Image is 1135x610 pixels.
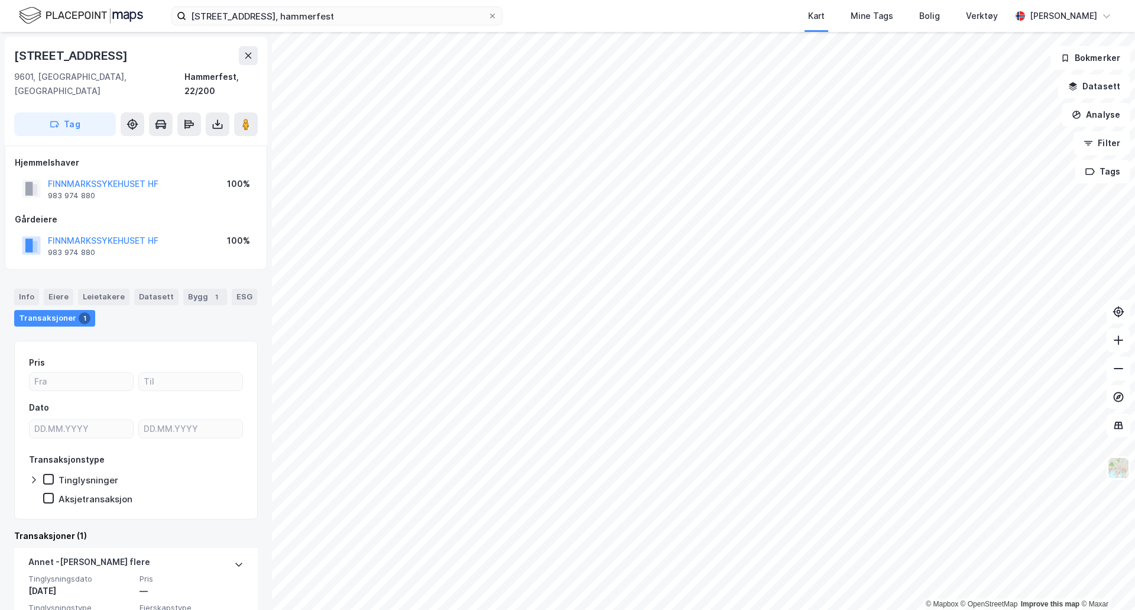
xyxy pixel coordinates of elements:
a: OpenStreetMap [961,600,1018,608]
input: DD.MM.YYYY [139,420,242,438]
input: DD.MM.YYYY [30,420,133,438]
input: Fra [30,373,133,390]
a: Improve this map [1021,600,1079,608]
div: ESG [232,289,257,305]
div: Info [14,289,39,305]
button: Tag [14,112,116,136]
div: 983 974 880 [48,248,95,257]
div: 1 [210,291,222,303]
div: Verktøy [966,9,998,23]
div: Bolig [919,9,940,23]
div: [STREET_ADDRESS] [14,46,130,65]
div: 100% [227,177,250,191]
div: — [140,584,244,598]
div: Bygg [183,289,227,305]
div: Transaksjoner (1) [14,529,258,543]
div: Datasett [134,289,179,305]
div: Transaksjonstype [29,453,105,467]
div: 983 974 880 [48,191,95,201]
div: [DATE] [28,584,132,598]
div: Tinglysninger [59,475,118,486]
button: Filter [1074,131,1130,155]
div: 1 [79,312,90,324]
iframe: Chat Widget [1076,553,1135,610]
div: Leietakere [78,289,129,305]
span: Tinglysningsdato [28,574,132,584]
div: Kontrollprogram for chat [1076,553,1135,610]
button: Bokmerker [1050,46,1130,70]
div: 100% [227,234,250,248]
div: Aksjetransaksjon [59,493,132,505]
div: Hjemmelshaver [15,156,257,170]
div: 9601, [GEOGRAPHIC_DATA], [GEOGRAPHIC_DATA] [14,70,184,98]
a: Mapbox [926,600,958,608]
input: Til [139,373,242,390]
button: Analyse [1062,103,1130,127]
span: Pris [140,574,244,584]
input: Søk på adresse, matrikkel, gårdeiere, leietakere eller personer [186,7,488,25]
div: [PERSON_NAME] [1030,9,1097,23]
div: Transaksjoner [14,310,95,327]
img: Z [1107,457,1130,479]
div: Kart [808,9,825,23]
button: Datasett [1058,75,1130,98]
div: Annet - [PERSON_NAME] flere [28,555,150,574]
div: Mine Tags [851,9,893,23]
div: Gårdeiere [15,212,257,227]
button: Tags [1075,160,1130,183]
div: Eiere [44,289,73,305]
div: Pris [29,356,45,370]
img: logo.f888ab2527a4732fd821a326f86c7f29.svg [19,5,143,26]
div: Hammerfest, 22/200 [184,70,258,98]
div: Dato [29,401,49,415]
